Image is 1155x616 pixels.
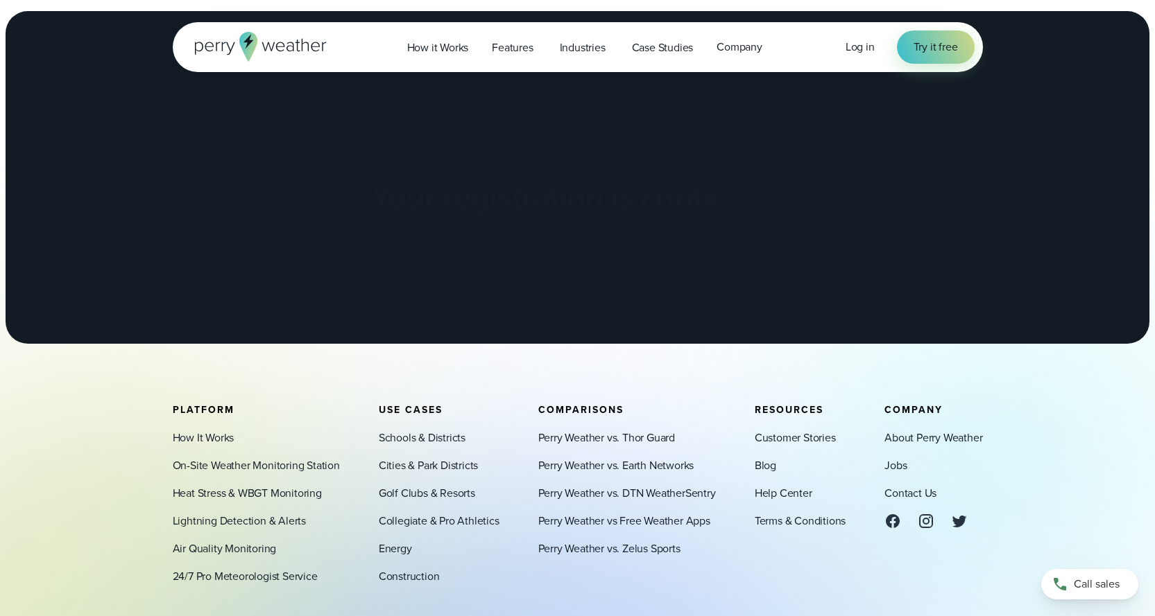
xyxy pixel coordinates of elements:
[755,513,846,529] a: Terms & Conditions
[379,513,499,529] a: Collegiate & Pro Athletics
[755,430,836,446] a: Customer Stories
[897,30,975,64] a: Try it free
[379,457,478,474] a: Cities & Park Districts
[1041,569,1138,599] a: Call sales
[717,39,762,55] span: Company
[1074,576,1120,592] span: Call sales
[914,39,958,55] span: Try it free
[395,33,481,62] a: How it Works
[884,457,907,474] a: Jobs
[538,403,624,417] span: Comparisons
[173,430,234,446] a: How It Works
[379,568,440,585] a: Construction
[620,33,705,62] a: Case Studies
[632,39,694,56] span: Case Studies
[379,403,443,417] span: Use Cases
[173,485,322,502] a: Heat Stress & WBGT Monitoring
[407,39,469,56] span: How it Works
[538,457,694,474] a: Perry Weather vs. Earth Networks
[538,513,710,529] a: Perry Weather vs Free Weather Apps
[538,540,681,557] a: Perry Weather vs. Zelus Sports
[173,540,277,557] a: Air Quality Monitoring
[755,485,812,502] a: Help Center
[173,513,306,529] a: Lightning Detection & Alerts
[755,403,823,417] span: Resources
[538,485,716,502] a: Perry Weather vs. DTN WeatherSentry
[379,485,475,502] a: Golf Clubs & Resorts
[755,457,776,474] a: Blog
[538,430,675,446] a: Perry Weather vs. Thor Guard
[173,403,234,417] span: Platform
[884,485,936,502] a: Contact Us
[884,403,943,417] span: Company
[379,540,412,557] a: Energy
[846,39,875,55] a: Log in
[492,39,533,56] span: Features
[173,457,340,474] a: On-Site Weather Monitoring Station
[173,568,318,585] a: 24/7 Pro Meteorologist Service
[560,39,606,56] span: Industries
[379,430,465,446] a: Schools & Districts
[884,430,982,446] a: About Perry Weather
